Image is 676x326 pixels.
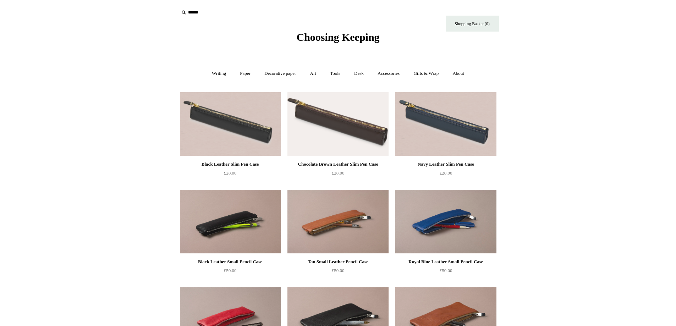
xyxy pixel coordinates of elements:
[287,92,388,156] img: Chocolate Brown Leather Slim Pen Case
[440,268,452,273] span: £50.00
[287,190,388,254] a: Tan Small Leather Pencil Case Tan Small Leather Pencil Case
[395,160,496,189] a: Navy Leather Slim Pen Case £28.00
[287,160,388,189] a: Chocolate Brown Leather Slim Pen Case £28.00
[332,268,345,273] span: £50.00
[180,160,281,189] a: Black Leather Slim Pen Case £28.00
[296,37,379,42] a: Choosing Keeping
[182,258,279,266] div: Black Leather Small Pencil Case
[233,64,257,83] a: Paper
[446,16,499,32] a: Shopping Basket (0)
[324,64,347,83] a: Tools
[395,92,496,156] img: Navy Leather Slim Pen Case
[332,170,345,176] span: £28.00
[440,170,452,176] span: £28.00
[180,258,281,287] a: Black Leather Small Pencil Case £50.00
[304,64,323,83] a: Art
[395,190,496,254] a: Royal Blue Leather Small Pencil Case Royal Blue Leather Small Pencil Case
[348,64,370,83] a: Desk
[287,92,388,156] a: Chocolate Brown Leather Slim Pen Case Chocolate Brown Leather Slim Pen Case
[224,170,237,176] span: £28.00
[395,258,496,287] a: Royal Blue Leather Small Pencil Case £50.00
[180,92,281,156] img: Black Leather Slim Pen Case
[395,92,496,156] a: Navy Leather Slim Pen Case Navy Leather Slim Pen Case
[446,64,471,83] a: About
[224,268,237,273] span: £50.00
[371,64,406,83] a: Accessories
[407,64,445,83] a: Gifts & Wrap
[289,258,386,266] div: Tan Small Leather Pencil Case
[180,190,281,254] a: Black Leather Small Pencil Case Black Leather Small Pencil Case
[395,190,496,254] img: Royal Blue Leather Small Pencil Case
[182,160,279,168] div: Black Leather Slim Pen Case
[287,190,388,254] img: Tan Small Leather Pencil Case
[205,64,232,83] a: Writing
[296,31,379,43] span: Choosing Keeping
[180,92,281,156] a: Black Leather Slim Pen Case Black Leather Slim Pen Case
[397,160,494,168] div: Navy Leather Slim Pen Case
[397,258,494,266] div: Royal Blue Leather Small Pencil Case
[289,160,386,168] div: Chocolate Brown Leather Slim Pen Case
[180,190,281,254] img: Black Leather Small Pencil Case
[258,64,302,83] a: Decorative paper
[287,258,388,287] a: Tan Small Leather Pencil Case £50.00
